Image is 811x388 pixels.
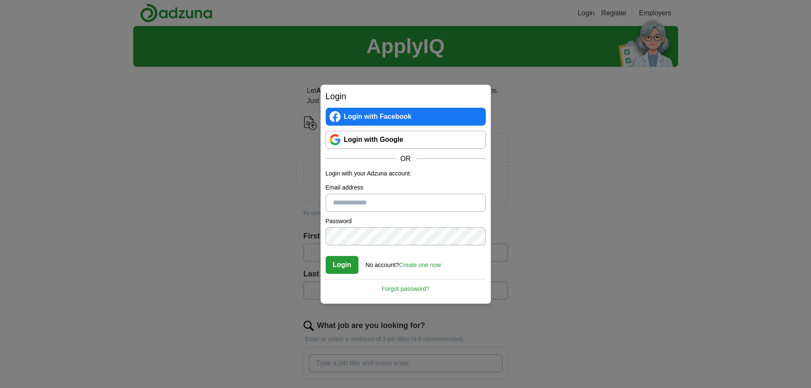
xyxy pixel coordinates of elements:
span: OR [395,154,416,164]
a: Forgot password? [326,279,486,293]
button: Login [326,256,359,274]
a: Login with Facebook [326,108,486,126]
a: Login with Google [326,131,486,149]
h2: Login [326,90,486,103]
label: Password [326,217,486,226]
p: Login with your Adzuna account: [326,169,486,178]
label: Email address [326,183,486,192]
a: Create one now [399,262,441,268]
div: No account? [366,256,441,270]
